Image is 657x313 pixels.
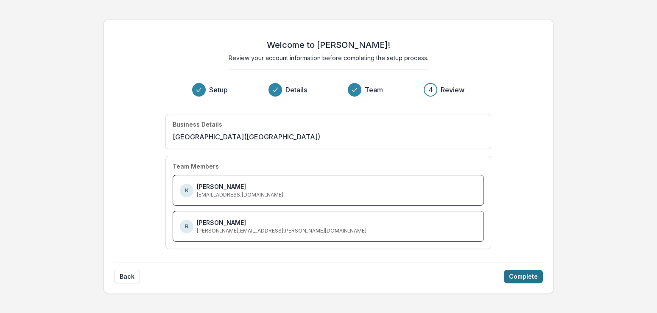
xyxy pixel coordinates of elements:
[229,53,428,62] p: Review your account information before completing the setup process.
[197,227,366,235] p: [PERSON_NAME][EMAIL_ADDRESS][PERSON_NAME][DOMAIN_NAME]
[365,85,383,95] h3: Team
[173,121,222,128] h4: Business Details
[173,132,320,142] p: [GEOGRAPHIC_DATA] ([GEOGRAPHIC_DATA])
[209,85,228,95] h3: Setup
[441,85,464,95] h3: Review
[504,270,543,283] button: Complete
[428,85,433,95] div: 4
[285,85,307,95] h3: Details
[197,218,246,227] p: [PERSON_NAME]
[192,83,464,97] div: Progress
[114,270,140,283] button: Back
[185,187,189,194] p: K
[267,40,390,50] h2: Welcome to [PERSON_NAME]!
[173,163,219,170] h4: Team Members
[197,191,283,199] p: [EMAIL_ADDRESS][DOMAIN_NAME]
[185,223,188,230] p: R
[197,182,246,191] p: [PERSON_NAME]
